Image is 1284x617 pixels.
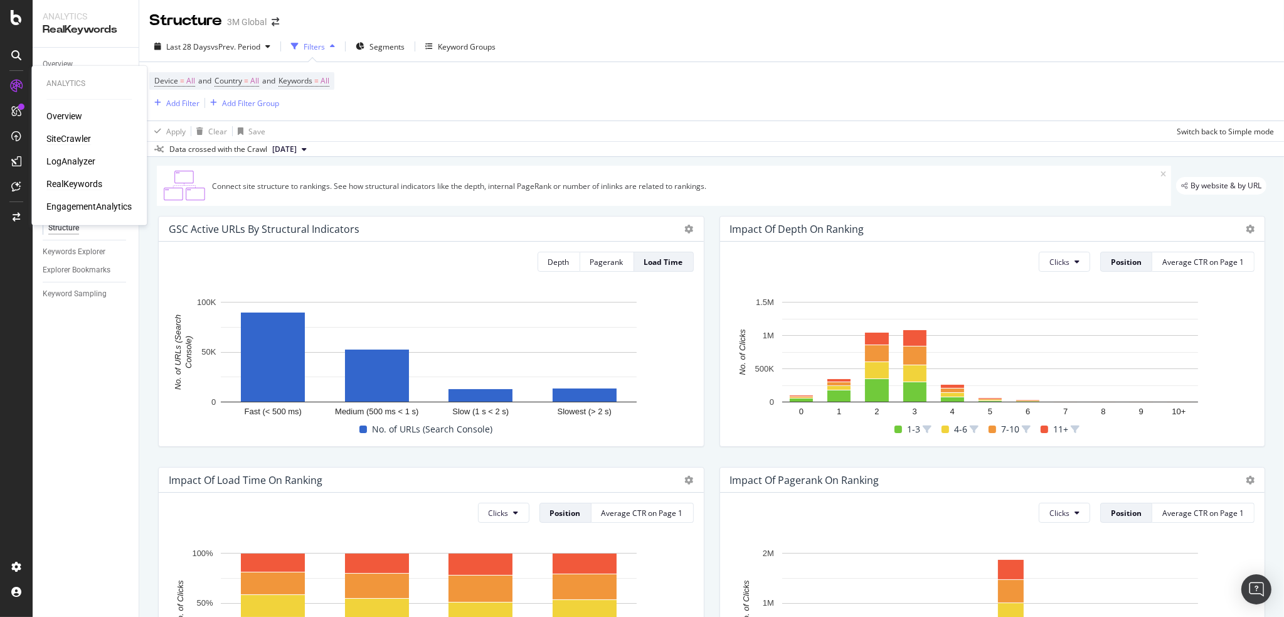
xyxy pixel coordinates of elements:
button: Pagerank [580,252,634,272]
div: Keyword Groups [438,41,496,52]
div: Connect site structure to rankings. See how structural indicators like the depth, internal PageRa... [212,181,1160,191]
text: 8 [1101,407,1105,416]
span: Clicks [1049,257,1069,267]
div: Keywords Explorer [43,245,105,259]
div: Add Filter Group [222,98,279,109]
text: 1 [837,407,841,416]
text: 4 [950,407,954,416]
div: GSC Active URLs by Structural Indicators [169,223,359,235]
a: RealKeywords [46,178,102,190]
span: Clicks [489,508,509,518]
span: Country [215,75,242,86]
text: 100% [192,549,213,558]
text: 2 [874,407,879,416]
span: and [262,75,275,86]
a: Explorer Bookmarks [43,264,130,277]
div: Keyword Sampling [43,287,107,301]
button: Save [233,121,265,141]
svg: A chart. [730,296,1250,421]
text: Slowest (> 2 s) [558,407,612,416]
a: Overview [46,110,82,122]
span: = [180,75,184,86]
div: Impact of Load Time on Ranking [169,474,322,486]
span: Last 28 Days [166,41,211,52]
span: Keywords [279,75,312,86]
span: = [244,75,248,86]
text: Medium (500 ms < 1 s) [335,407,418,416]
text: 500K [755,364,774,373]
text: 50% [197,599,213,608]
text: 5 [987,407,992,416]
span: 2025 Sep. 14th [272,144,297,155]
a: Keyword Sampling [43,287,130,301]
span: vs Prev. Period [211,41,260,52]
text: 10+ [1172,407,1186,416]
button: Filters [286,36,340,56]
div: Position [550,508,581,518]
button: Position [539,503,592,523]
span: All [250,72,259,90]
span: No. of URLs (Search Console) [372,422,492,437]
text: 50K [201,348,216,357]
button: Clear [191,121,227,141]
text: No. of Clicks [738,329,747,375]
img: F0Sw6b7LoMDRDdksMmuy6DAkS35LApr8vgJ9F0Sw6b6rrwuzBICBAkBAgSAgQJAYKEAEFCgCAhQJAQIEgIECQECBICBAkBgoQ... [162,171,207,201]
button: Add Filter Group [205,95,279,110]
div: Apply [166,126,186,137]
button: Add Filter [149,95,199,110]
span: and [198,75,211,86]
div: Depth [548,257,570,267]
text: 0 [799,407,803,416]
div: Overview [43,58,73,71]
div: RealKeywords [43,23,129,37]
button: Load Time [634,252,694,272]
span: All [186,72,195,90]
div: Open Intercom Messenger [1241,574,1271,604]
div: Explorer Bookmarks [43,264,110,277]
div: Load Time [644,257,683,267]
span: 4-6 [954,422,967,437]
div: 3M Global [227,16,267,28]
a: Structure [48,222,130,235]
button: Average CTR on Page 1 [1152,503,1255,523]
text: 0 [211,397,216,407]
button: Apply [149,121,186,141]
button: Clicks [1039,252,1090,272]
button: Average CTR on Page 1 [1152,252,1255,272]
button: [DATE] [267,142,312,157]
text: 6 [1026,407,1030,416]
text: 1M [762,599,773,608]
div: Average CTR on Page 1 [1162,257,1244,267]
text: 3 [912,407,916,416]
span: By website & by URL [1191,182,1261,190]
button: Clicks [1039,503,1090,523]
span: 1-3 [907,422,920,437]
div: Clear [208,126,227,137]
button: Position [1100,503,1152,523]
div: Structure [48,222,79,235]
text: 1.5M [756,298,774,307]
span: 7-10 [1001,422,1019,437]
div: Switch back to Simple mode [1177,126,1274,137]
button: Keyword Groups [420,36,501,56]
button: Average CTR on Page 1 [592,503,694,523]
span: Segments [369,41,405,52]
div: Impact of Depth on Ranking [730,223,864,235]
a: LogAnalyzer [46,155,95,168]
div: Data crossed with the Crawl [169,144,267,155]
a: Overview [43,58,130,71]
button: Position [1100,252,1152,272]
div: SiteCrawler [46,132,91,145]
div: Analytics [46,78,132,89]
button: Last 28 DaysvsPrev. Period [149,36,275,56]
a: EngagementAnalytics [46,200,132,213]
text: 2M [762,549,773,558]
button: Switch back to Simple mode [1172,121,1274,141]
div: Save [248,126,265,137]
text: Fast (< 500 ms) [245,407,302,416]
div: Impact of Pagerank on Ranking [730,474,879,486]
text: 100K [197,298,216,307]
